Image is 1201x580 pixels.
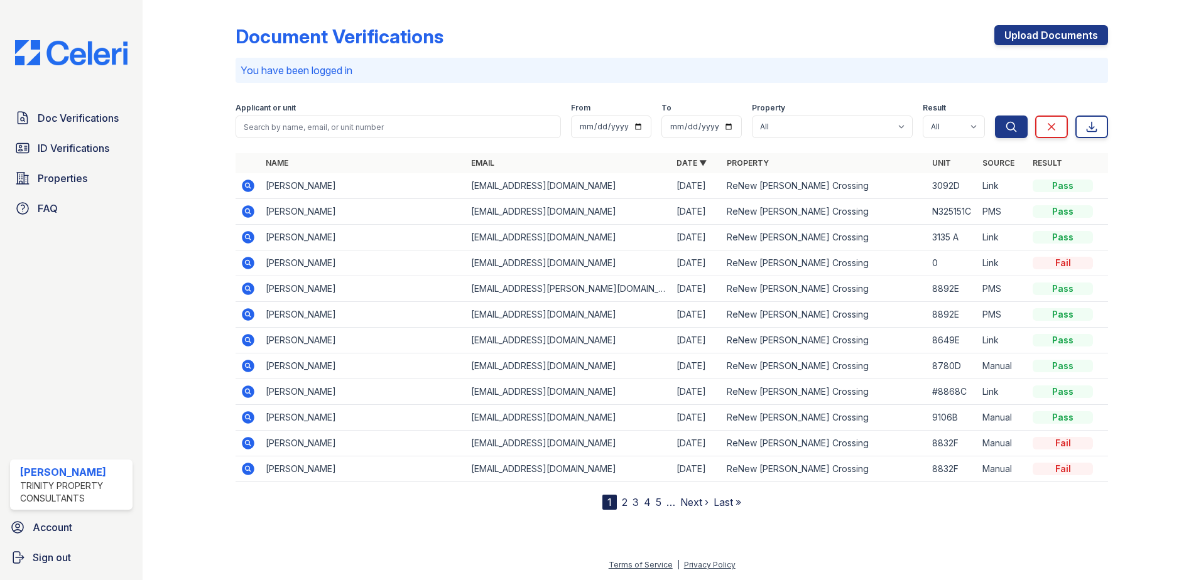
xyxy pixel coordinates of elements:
a: ID Verifications [10,136,133,161]
td: [DATE] [671,173,722,199]
td: [PERSON_NAME] [261,379,466,405]
td: [EMAIL_ADDRESS][DOMAIN_NAME] [466,405,671,431]
td: Link [977,225,1028,250]
div: Pass [1033,180,1093,192]
td: [DATE] [671,225,722,250]
span: FAQ [38,201,58,216]
div: Pass [1033,282,1093,295]
p: You have been logged in [241,63,1103,78]
td: ReNew [PERSON_NAME] Crossing [722,431,927,456]
td: [PERSON_NAME] [261,431,466,456]
label: Result [923,103,946,113]
td: PMS [977,302,1028,328]
div: | [677,560,680,569]
td: Link [977,379,1028,405]
td: Manual [977,353,1028,379]
a: Terms of Service [609,560,673,569]
td: Manual [977,456,1028,482]
td: 3092D [927,173,977,199]
label: To [661,103,671,113]
td: [PERSON_NAME] [261,456,466,482]
td: [DATE] [671,302,722,328]
td: [DATE] [671,250,722,276]
td: [EMAIL_ADDRESS][DOMAIN_NAME] [466,225,671,250]
label: Applicant or unit [236,103,296,113]
a: Unit [932,158,951,168]
div: Trinity Property Consultants [20,480,128,505]
td: [PERSON_NAME] [261,353,466,379]
td: ReNew [PERSON_NAME] Crossing [722,405,927,431]
td: 8892E [927,276,977,302]
div: [PERSON_NAME] [20,465,128,480]
td: 8832F [927,431,977,456]
a: Email [471,158,494,168]
td: [EMAIL_ADDRESS][DOMAIN_NAME] [466,456,671,482]
a: Name [266,158,288,168]
span: Account [33,520,72,535]
label: Property [752,103,785,113]
div: Fail [1033,437,1093,449]
td: ReNew [PERSON_NAME] Crossing [722,379,927,405]
td: [DATE] [671,431,722,456]
td: [EMAIL_ADDRESS][PERSON_NAME][DOMAIN_NAME] [466,276,671,302]
span: Doc Verifications [38,110,119,126]
td: [EMAIL_ADDRESS][DOMAIN_NAME] [466,379,671,405]
td: [PERSON_NAME] [261,173,466,199]
td: [PERSON_NAME] [261,276,466,302]
a: Properties [10,166,133,191]
a: 3 [633,496,639,508]
td: 8649E [927,328,977,353]
td: 8832F [927,456,977,482]
div: Pass [1033,334,1093,346]
a: Privacy Policy [684,560,736,569]
td: ReNew [PERSON_NAME] Crossing [722,328,927,353]
td: [DATE] [671,456,722,482]
a: Date ▼ [677,158,707,168]
td: [PERSON_NAME] [261,225,466,250]
td: 3135 A [927,225,977,250]
a: Sign out [5,545,138,570]
td: Link [977,250,1028,276]
td: [DATE] [671,276,722,302]
input: Search by name, email, or unit number [236,115,561,138]
td: ReNew [PERSON_NAME] Crossing [722,250,927,276]
div: Pass [1033,205,1093,218]
div: Pass [1033,411,1093,424]
a: 4 [644,496,651,508]
div: Pass [1033,360,1093,372]
a: Property [727,158,769,168]
a: FAQ [10,196,133,221]
div: 1 [602,495,617,510]
a: Result [1033,158,1062,168]
td: 8780D [927,353,977,379]
td: PMS [977,276,1028,302]
div: Pass [1033,385,1093,398]
td: [DATE] [671,405,722,431]
td: ReNew [PERSON_NAME] Crossing [722,353,927,379]
td: [EMAIL_ADDRESS][DOMAIN_NAME] [466,431,671,456]
td: Manual [977,405,1028,431]
span: ID Verifications [38,141,109,156]
a: 5 [656,496,661,508]
a: 2 [622,496,628,508]
td: Link [977,328,1028,353]
td: [EMAIL_ADDRESS][DOMAIN_NAME] [466,173,671,199]
td: Manual [977,431,1028,456]
a: Account [5,515,138,540]
td: [DATE] [671,379,722,405]
td: [DATE] [671,353,722,379]
td: [EMAIL_ADDRESS][DOMAIN_NAME] [466,328,671,353]
td: 9106B [927,405,977,431]
a: Last » [714,496,741,508]
td: [EMAIL_ADDRESS][DOMAIN_NAME] [466,250,671,276]
td: ReNew [PERSON_NAME] Crossing [722,199,927,225]
td: [EMAIL_ADDRESS][DOMAIN_NAME] [466,199,671,225]
img: CE_Logo_Blue-a8612792a0a2168367f1c8372b55b34899dd931a85d93a1a3d3e32e68fde9ad4.png [5,40,138,65]
td: ReNew [PERSON_NAME] Crossing [722,276,927,302]
td: PMS [977,199,1028,225]
td: [EMAIL_ADDRESS][DOMAIN_NAME] [466,353,671,379]
td: 8892E [927,302,977,328]
td: [DATE] [671,328,722,353]
a: Next › [680,496,709,508]
td: [DATE] [671,199,722,225]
